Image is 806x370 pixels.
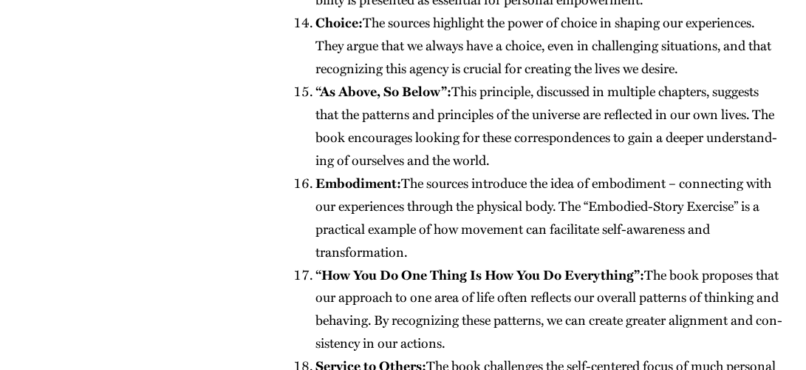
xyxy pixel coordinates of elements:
[315,11,784,80] li: The sources high­light the pow­er of choice in shap­ing our expe­ri­ences. They argue that we alw...
[315,81,451,101] strong: “As Above, So Below”:
[315,172,784,263] li: The sources intro­duce the idea of embod­i­ment – con­nect­ing with our expe­ri­ences through the...
[315,13,363,32] strong: Choice:
[315,265,644,284] strong: “How You Do One Thing Is How You Do Every­thing”:
[315,80,784,172] li: This prin­ci­ple, dis­cussed in mul­ti­ple chap­ters, sug­gests that the pat­terns and prin­ci­pl...
[315,263,784,355] li: The book pro­pos­es that our approach to one area of life often reflects our over­all pat­terns o...
[315,173,401,192] strong: Embod­i­ment:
